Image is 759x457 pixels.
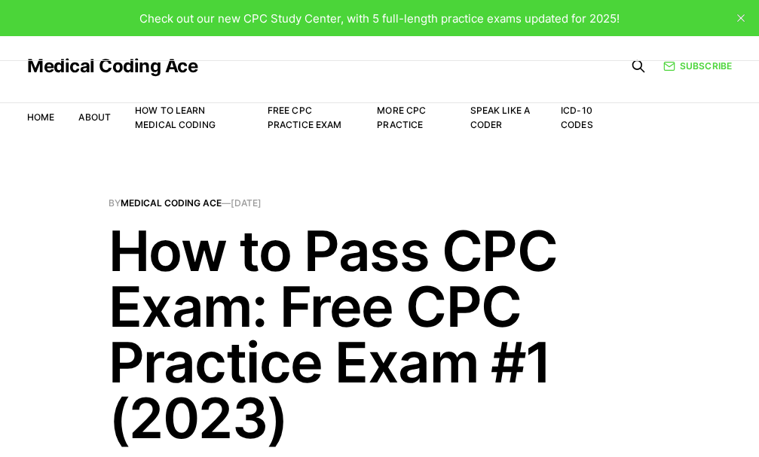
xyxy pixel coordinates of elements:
time: [DATE] [231,197,262,209]
a: Medical Coding Ace [121,197,222,209]
a: Subscribe [663,59,732,73]
h1: How to Pass CPC Exam: Free CPC Practice Exam #1 (2023) [109,223,651,446]
a: How to Learn Medical Coding [135,105,216,130]
a: About [78,111,111,123]
a: Speak Like a Coder [470,105,530,130]
a: ICD-10 Codes [561,105,593,130]
span: Check out our new CPC Study Center, with 5 full-length practice exams updated for 2025! [139,11,620,26]
span: By — [109,199,651,208]
button: close [729,6,753,30]
a: Home [27,111,54,123]
a: Free CPC Practice Exam [268,105,342,130]
a: More CPC Practice [377,105,426,130]
a: Medical Coding Ace [27,57,197,75]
